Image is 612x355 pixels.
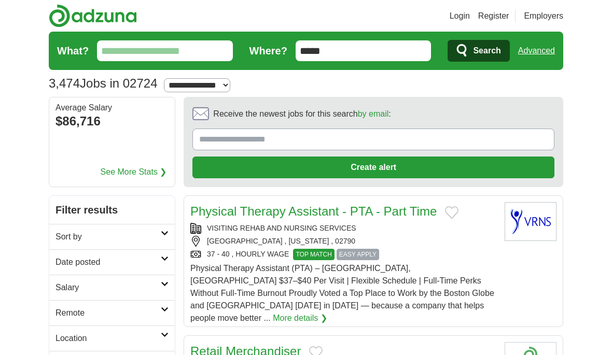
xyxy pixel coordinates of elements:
[49,196,175,224] h2: Filter results
[49,74,80,93] span: 3,474
[55,231,161,243] h2: Sort by
[273,312,327,324] a: More details ❯
[190,264,494,322] span: Physical Therapy Assistant (PTA) – [GEOGRAPHIC_DATA], [GEOGRAPHIC_DATA] $37–$40 Per Visit | Flexi...
[445,206,458,219] button: Add to favorite jobs
[55,104,169,112] div: Average Salary
[49,249,175,275] a: Date posted
[358,109,389,118] a: by email
[337,249,379,260] span: EASY APPLY
[49,275,175,300] a: Salary
[478,10,509,22] a: Register
[190,204,437,218] a: Physical Therapy Assistant - PTA - Part Time
[249,43,287,59] label: Where?
[49,76,158,90] h1: Jobs in 02724
[49,325,175,351] a: Location
[190,236,496,247] div: [GEOGRAPHIC_DATA] , [US_STATE] , 02790
[101,166,167,178] a: See More Stats ❯
[524,10,563,22] a: Employers
[57,43,89,59] label: What?
[55,307,161,319] h2: Remote
[207,224,356,232] a: VISITING REHAB AND NURSING SERVICES
[55,112,169,131] div: $86,716
[192,157,554,178] button: Create alert
[505,202,557,241] img: Visiting Rehab and Nursing Services logo
[49,4,137,27] img: Adzuna logo
[399,10,602,197] iframe: Sign in with Google Dialog
[55,332,161,345] h2: Location
[190,249,496,260] div: 37 - 40 , HOURLY WAGE
[49,300,175,325] a: Remote
[49,224,175,249] a: Sort by
[293,249,334,260] span: TOP MATCH
[55,256,161,268] h2: Date posted
[213,108,391,120] span: Receive the newest jobs for this search :
[450,10,470,22] a: Login
[55,281,161,294] h2: Salary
